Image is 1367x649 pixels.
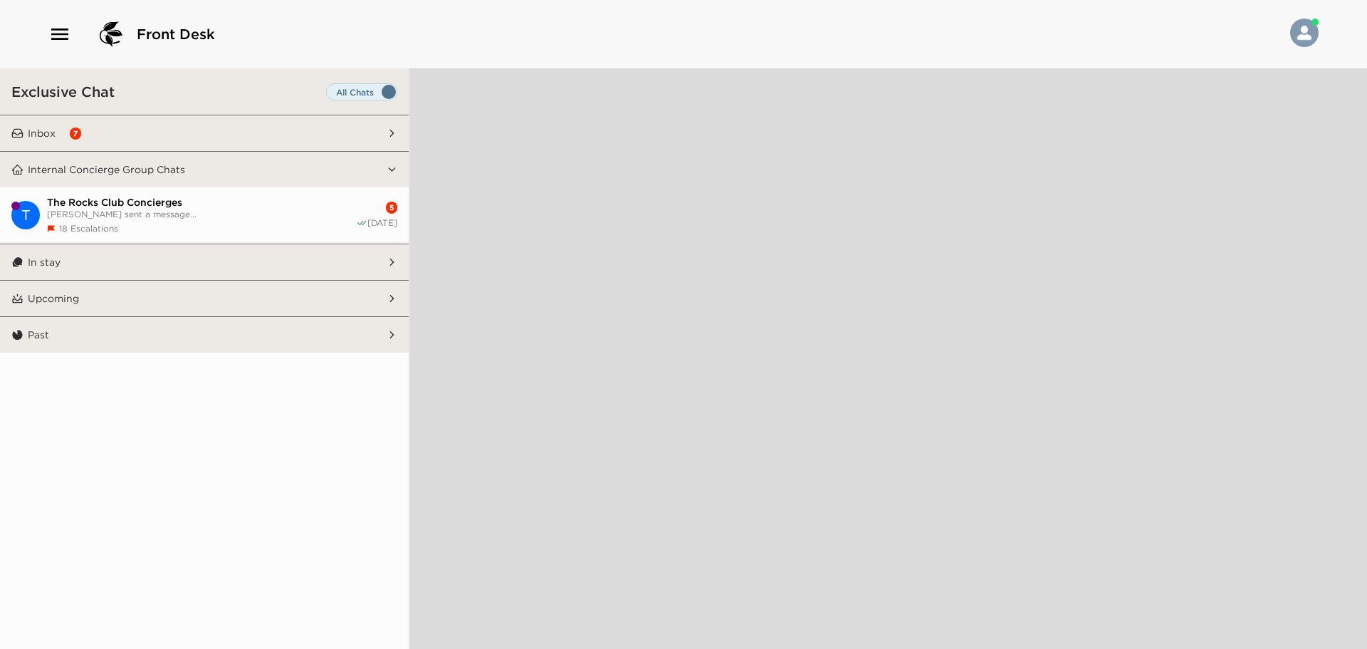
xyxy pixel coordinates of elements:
[367,217,397,229] span: [DATE]
[94,17,128,51] img: logo
[70,128,81,140] div: 7
[1290,19,1319,47] img: User
[11,83,115,100] h3: Exclusive Chat
[47,209,356,219] span: [PERSON_NAME] sent a message...
[11,201,40,229] div: The Rocks Club
[11,201,40,229] div: T
[28,256,61,269] p: In stay
[386,202,397,214] div: 5
[23,244,387,280] button: In stay
[137,24,215,44] span: Front Desk
[59,223,118,234] span: 18 Escalations
[23,281,387,316] button: Upcoming
[28,163,185,176] p: Internal Concierge Group Chats
[23,152,387,187] button: Internal Concierge Group Chats
[47,196,356,209] span: The Rocks Club Concierges
[326,83,397,100] label: Set all destinations
[28,292,79,305] p: Upcoming
[28,127,56,140] p: Inbox
[23,317,387,353] button: Past
[23,115,387,151] button: Inbox7
[28,328,49,341] p: Past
